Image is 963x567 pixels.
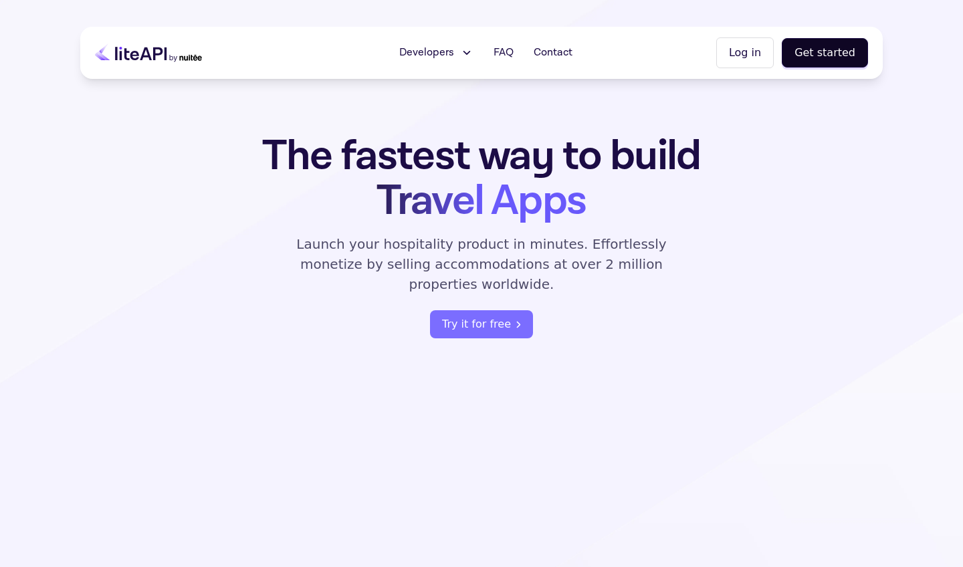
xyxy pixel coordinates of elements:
[526,39,580,66] a: Contact
[494,45,514,61] span: FAQ
[782,38,868,68] button: Get started
[391,39,481,66] button: Developers
[430,310,533,338] button: Try it for free
[486,39,522,66] a: FAQ
[281,234,682,294] p: Launch your hospitality product in minutes. Effortlessly monetize by selling accommodations at ov...
[377,173,586,229] span: Travel Apps
[399,45,454,61] span: Developers
[534,45,572,61] span: Contact
[430,310,533,338] a: register
[716,37,774,68] button: Log in
[220,134,743,223] h1: The fastest way to build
